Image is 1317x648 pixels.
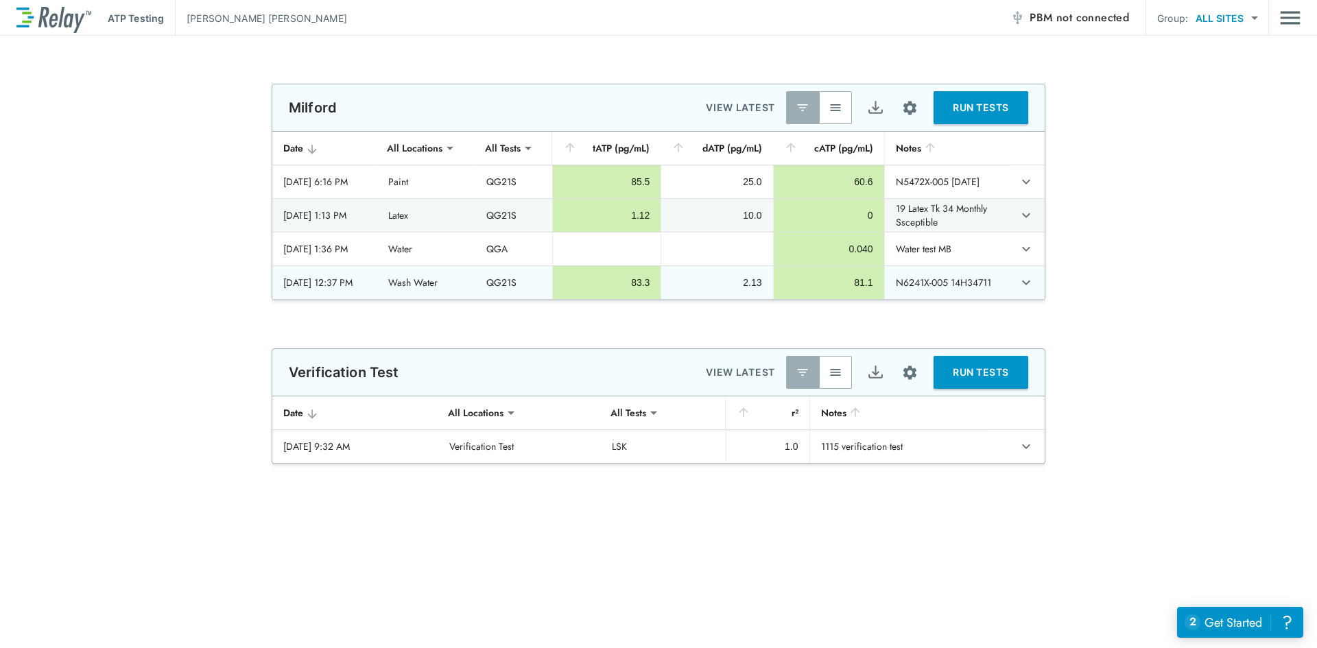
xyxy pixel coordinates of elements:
td: Latex [377,199,476,232]
div: Notes [821,405,977,421]
img: Latest [796,365,809,379]
img: Offline Icon [1010,11,1024,25]
div: 25.0 [672,175,761,189]
div: 83.3 [564,276,650,289]
button: Export [859,91,892,124]
div: cATP (pg/mL) [784,140,873,156]
iframe: Resource center [1177,607,1303,638]
div: r² [737,405,798,421]
button: RUN TESTS [934,91,1028,124]
p: [PERSON_NAME] [PERSON_NAME] [187,11,347,25]
img: Drawer Icon [1280,5,1301,31]
img: LuminUltra Relay [16,3,91,33]
div: [DATE] 1:13 PM [283,208,366,222]
button: expand row [1015,170,1038,193]
th: Date [272,132,377,165]
div: [DATE] 1:36 PM [283,242,366,256]
div: 85.5 [564,175,650,189]
td: QG21S [475,199,551,232]
div: 10.0 [672,208,761,222]
table: sticky table [272,396,1045,464]
span: PBM [1030,8,1129,27]
p: Verification Test [289,364,399,381]
button: expand row [1015,237,1038,261]
img: View All [829,101,842,115]
p: ATP Testing [108,11,164,25]
td: QG21S [475,165,551,198]
div: All Locations [438,399,513,427]
div: 60.6 [785,175,873,189]
button: RUN TESTS [934,356,1028,389]
div: tATP (pg/mL) [563,140,650,156]
div: dATP (pg/mL) [672,140,761,156]
td: 1115 verification test [809,430,988,463]
td: Water [377,232,476,265]
td: Verification Test [438,430,600,463]
div: 81.1 [785,276,873,289]
p: VIEW LATEST [706,364,775,381]
img: Latest [796,101,809,115]
div: All Tests [601,399,656,427]
img: Export Icon [867,99,884,117]
td: QG21S [475,266,551,299]
button: Main menu [1280,5,1301,31]
td: Paint [377,165,476,198]
td: Wash Water [377,266,476,299]
div: 0.040 [785,242,873,256]
td: LSK [601,430,726,463]
td: QGA [475,232,551,265]
div: [DATE] 6:16 PM [283,175,366,189]
button: PBM not connected [1005,4,1135,32]
td: 19 Latex Tk 34 Monthly Ssceptible [884,199,1010,232]
p: Milford [289,99,337,116]
button: expand row [1015,204,1038,227]
button: Site setup [892,355,928,391]
div: Notes [896,140,999,156]
img: View All [829,365,842,379]
div: 0 [785,208,873,222]
img: Export Icon [867,364,884,381]
span: not connected [1056,10,1129,25]
img: Settings Icon [901,364,918,381]
div: [DATE] 9:32 AM [283,440,427,453]
img: Settings Icon [901,99,918,117]
div: 1.12 [564,208,650,222]
td: N5472X-005 [DATE] [884,165,1010,198]
div: All Tests [475,134,530,162]
table: sticky table [272,132,1045,300]
div: [DATE] 12:37 PM [283,276,366,289]
div: 2.13 [672,276,761,289]
button: expand row [1015,435,1038,458]
td: Water test MB [884,232,1010,265]
button: Export [859,356,892,389]
th: Date [272,396,438,430]
p: Group: [1157,11,1188,25]
td: N6241X-005 14H34711 [884,266,1010,299]
p: VIEW LATEST [706,99,775,116]
button: Site setup [892,90,928,126]
div: 1.0 [737,440,798,453]
div: All Locations [377,134,452,162]
button: expand row [1015,271,1038,294]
